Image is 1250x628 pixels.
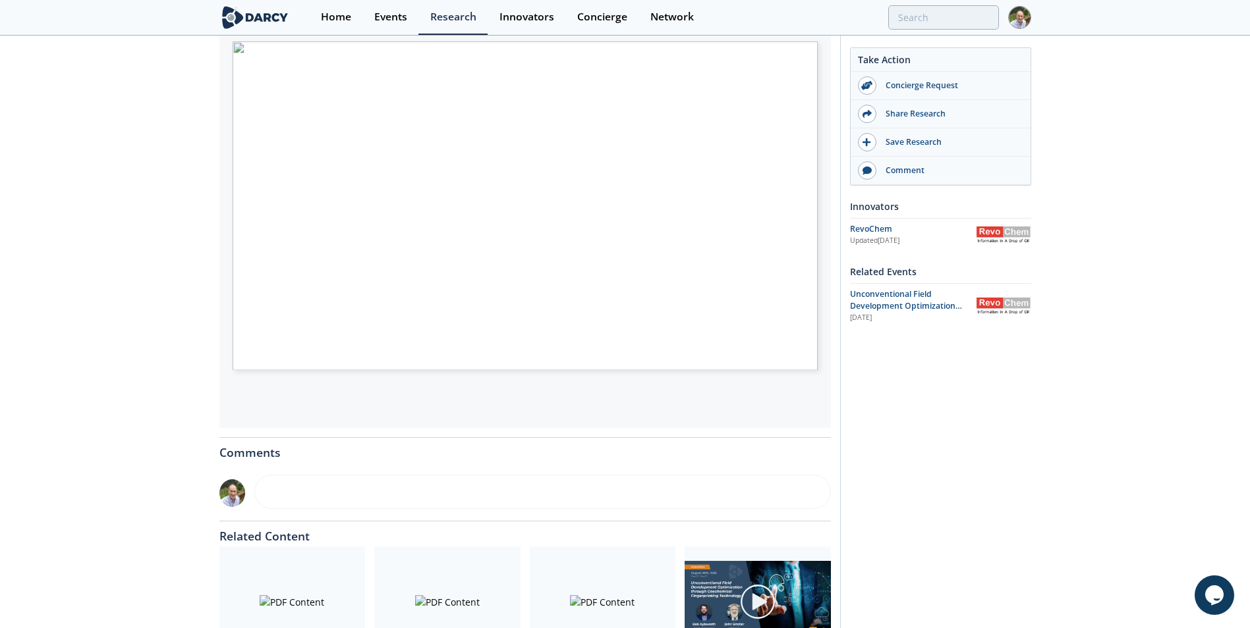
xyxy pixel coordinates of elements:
a: Unconventional Field Development Optimization through Geochemical Fingerprinting Technology [DATE... [850,288,1031,323]
img: RevoChem [976,226,1031,243]
div: [DATE] [850,313,967,323]
div: Innovators [850,195,1031,218]
div: Events [374,12,407,22]
img: logo-wide.svg [219,6,291,29]
input: Advanced Search [888,5,999,30]
div: Concierge Request [876,80,1024,92]
span: Unconventional Field Development Optimization through Geochemical Fingerprinting Technology [850,288,962,336]
img: play-chapters-gray.svg [739,583,776,620]
div: Share Research [876,108,1024,120]
div: Take Action [851,53,1031,72]
a: RevoChem Updated[DATE] RevoChem [850,223,1031,246]
div: Concierge [577,12,627,22]
img: o2F4r0j5TReQRTpDpc4f [219,479,246,507]
img: Profile [1008,6,1031,29]
div: Related Events [850,260,1031,283]
div: Research [430,12,476,22]
div: Save Research [876,136,1024,148]
div: RevoChem [850,223,976,235]
div: Related Content [219,521,831,542]
div: Comments [219,438,831,459]
div: Updated [DATE] [850,236,976,246]
div: Home [321,12,351,22]
iframe: chat widget [1195,575,1237,615]
div: Innovators [499,12,554,22]
div: Comment [876,165,1024,176]
div: Network [650,12,694,22]
img: RevoChem [976,298,1031,314]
